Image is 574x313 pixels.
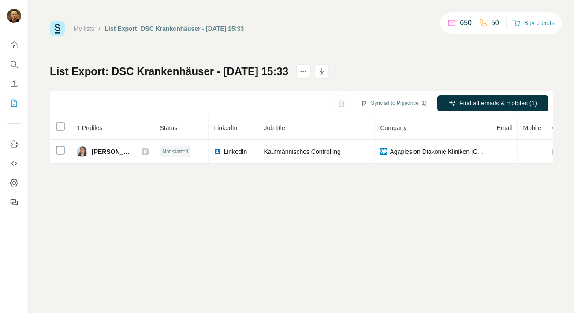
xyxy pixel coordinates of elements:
button: Dashboard [7,175,21,191]
img: LinkedIn logo [214,148,221,155]
button: My lists [7,95,21,111]
button: Feedback [7,194,21,210]
button: Buy credits [514,17,555,29]
p: 50 [491,18,499,28]
button: Sync all to Pipedrive (1) [354,97,433,110]
button: Search [7,56,21,72]
span: Email [496,124,512,131]
button: Find all emails & mobiles (1) [437,95,548,111]
button: Use Surfe on LinkedIn [7,136,21,152]
span: LinkedIn [214,124,237,131]
img: Surfe Logo [50,21,65,36]
button: Enrich CSV [7,76,21,92]
span: [PERSON_NAME] [92,147,133,156]
span: Not started [162,148,188,156]
img: Avatar [7,9,21,23]
li: / [99,24,101,33]
span: Kaufmännisches Controlling [264,148,340,155]
p: 650 [460,18,472,28]
button: actions [296,64,310,78]
a: My lists [74,25,94,32]
span: Status [160,124,177,131]
div: List Export: DSC Krankenhäuser - [DATE] 15:33 [105,24,244,33]
span: 1 Profiles [77,124,102,131]
button: Quick start [7,37,21,53]
span: Mobile [523,124,541,131]
span: Job title [264,124,285,131]
h1: List Export: DSC Krankenhäuser - [DATE] 15:33 [50,64,288,78]
button: Use Surfe API [7,156,21,171]
span: Agaplesion Diakonie Kliniken [GEOGRAPHIC_DATA] [390,147,485,156]
span: Find all emails & mobiles (1) [459,99,537,108]
span: Company [380,124,406,131]
img: Avatar [77,146,87,157]
span: LinkedIn [224,147,247,156]
img: company-logo [380,148,387,155]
